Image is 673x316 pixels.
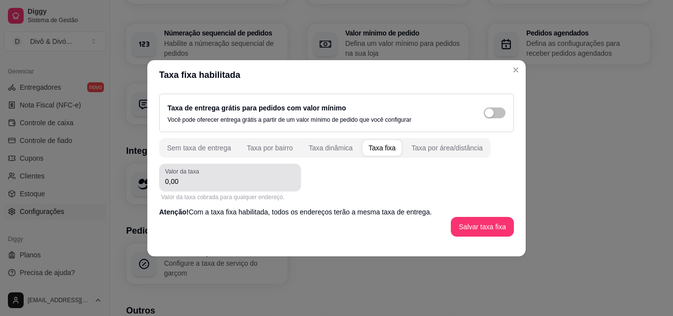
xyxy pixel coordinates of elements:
button: Close [508,62,524,78]
p: Com a taxa fixa habilitada, todos os endereços terão a mesma taxa de entrega. [159,207,514,217]
label: Valor da taxa [165,167,202,176]
button: Salvar taxa fixa [451,217,514,237]
div: Taxa por bairro [247,143,293,153]
span: Atenção! [159,208,189,216]
p: Você pode oferecer entrega grátis a partir de um valor mínimo de pedido que você configurar [168,116,411,124]
div: Taxa fixa [369,143,396,153]
label: Taxa de entrega grátis para pedidos com valor mínimo [168,104,346,112]
div: Taxa por área/distância [411,143,483,153]
div: Taxa dinâmica [308,143,353,153]
input: Valor da taxa [165,176,295,186]
header: Taxa fixa habilitada [147,60,526,90]
div: Sem taxa de entrega [167,143,231,153]
div: Valor da taxa cobrada para qualquer endereço. [161,193,299,201]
